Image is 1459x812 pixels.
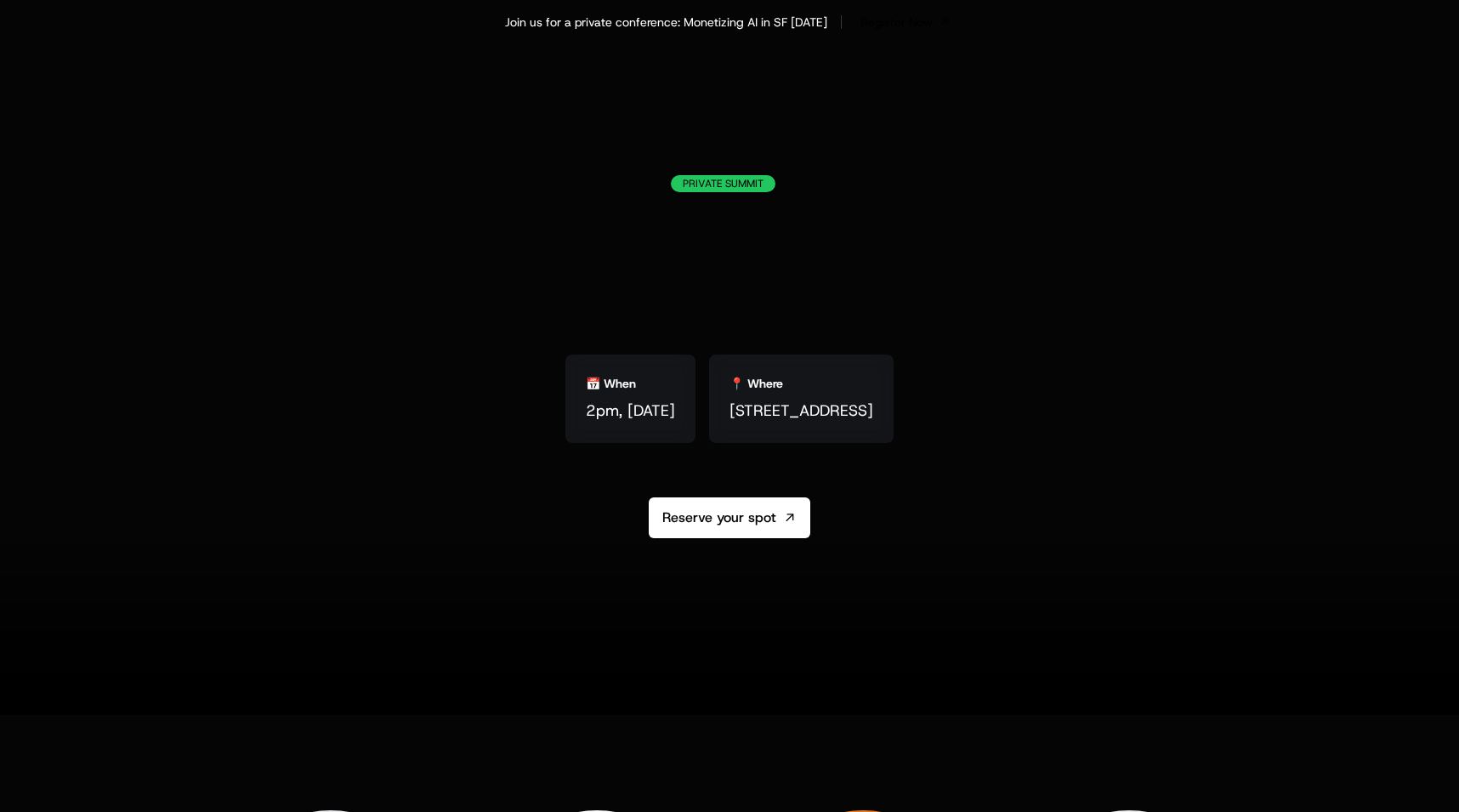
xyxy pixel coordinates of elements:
[649,497,810,538] a: Reserve your spot
[586,399,675,423] span: 2pm, [DATE]
[729,399,873,423] span: [STREET_ADDRESS]
[505,14,827,31] div: Join us for a private conference: Monetizing AI in SF [DATE]
[860,14,933,31] span: Register Now
[729,375,783,392] div: 📍 Where
[855,10,955,34] a: [object Object]
[586,375,636,392] div: 📅 When
[671,175,775,192] div: Private Summit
